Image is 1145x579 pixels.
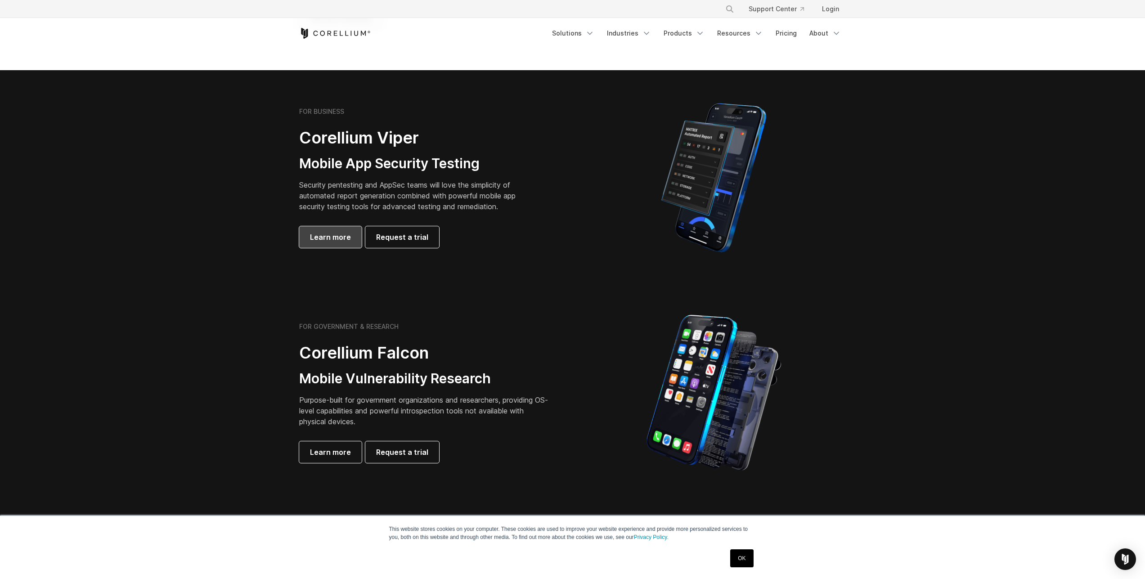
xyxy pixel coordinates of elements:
a: Learn more [299,226,362,248]
div: Navigation Menu [714,1,846,17]
h6: FOR GOVERNMENT & RESEARCH [299,323,399,331]
h6: FOR BUSINESS [299,108,344,116]
a: About [804,25,846,41]
a: OK [730,549,753,567]
a: Solutions [547,25,600,41]
span: Learn more [310,447,351,458]
p: Security pentesting and AppSec teams will love the simplicity of automated report generation comb... [299,180,530,212]
span: Request a trial [376,232,428,242]
img: Corellium MATRIX automated report on iPhone showing app vulnerability test results across securit... [646,99,781,256]
div: Navigation Menu [547,25,846,41]
h2: Corellium Viper [299,128,530,148]
a: Industries [602,25,656,41]
span: Learn more [310,232,351,242]
button: Search [722,1,738,17]
span: Request a trial [376,447,428,458]
a: Resources [712,25,768,41]
a: Privacy Policy. [634,534,669,540]
p: Purpose-built for government organizations and researchers, providing OS-level capabilities and p... [299,395,551,427]
h3: Mobile App Security Testing [299,155,530,172]
a: Pricing [770,25,802,41]
p: This website stores cookies on your computer. These cookies are used to improve your website expe... [389,525,756,541]
h2: Corellium Falcon [299,343,551,363]
a: Login [815,1,846,17]
a: Products [658,25,710,41]
img: iPhone model separated into the mechanics used to build the physical device. [646,314,781,471]
a: Request a trial [365,441,439,463]
a: Learn more [299,441,362,463]
h3: Mobile Vulnerability Research [299,370,551,387]
div: Open Intercom Messenger [1114,548,1136,570]
a: Request a trial [365,226,439,248]
a: Support Center [741,1,811,17]
a: Corellium Home [299,28,371,39]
